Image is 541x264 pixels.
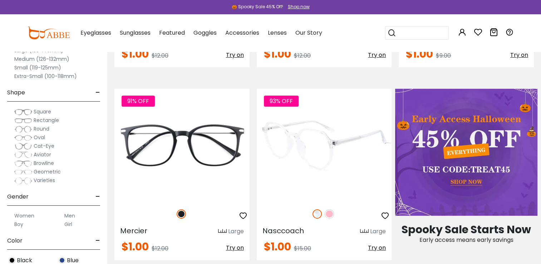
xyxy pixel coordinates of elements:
[226,51,244,59] span: Try on
[228,227,244,236] div: Large
[14,143,32,150] img: Cat-Eye.png
[34,117,59,124] span: Rectangle
[34,134,45,141] span: Oval
[368,244,386,252] span: Try on
[395,89,537,216] img: Early Access Halloween
[80,29,111,37] span: Eyeglasses
[193,29,217,37] span: Goggles
[14,220,23,229] label: Boy
[114,89,250,201] img: Matte-black Mercier - Plastic ,Universal Bridge Fit
[226,241,244,254] button: Try on
[120,226,147,236] span: Mercier
[226,49,244,62] button: Try on
[34,108,51,115] span: Square
[122,46,149,62] span: $1.00
[14,126,32,133] img: Round.png
[34,125,49,132] span: Round
[368,241,386,254] button: Try on
[152,244,168,253] span: $12.00
[368,49,386,62] button: Try on
[14,160,32,167] img: Browline.png
[406,46,433,62] span: $1.00
[510,49,528,62] button: Try on
[226,244,244,252] span: Try on
[14,177,32,185] img: Varieties.png
[268,29,287,37] span: Lenses
[95,232,100,249] span: -
[95,84,100,101] span: -
[294,244,311,253] span: $15.00
[34,177,55,184] span: Varieties
[64,220,72,229] label: Girl
[232,4,283,10] div: 🎃 Spooky Sale 45% Off!
[34,160,54,167] span: Browline
[14,63,61,72] label: Small (119-125mm)
[177,209,186,219] img: Matte Black
[7,84,25,101] span: Shape
[325,209,334,219] img: Pink
[225,29,259,37] span: Accessories
[9,257,15,264] img: Black
[402,222,531,237] span: Spooky Sale Starts Now
[262,226,304,236] span: Nasccoach
[14,72,77,80] label: Extra-Small (100-118mm)
[34,142,54,150] span: Cat-Eye
[436,52,451,60] span: $9.00
[14,151,32,158] img: Aviator.png
[288,4,310,10] div: Shop now
[34,151,51,158] span: Aviator
[264,46,291,62] span: $1.00
[64,211,75,220] label: Men
[7,232,23,249] span: Color
[152,52,168,60] span: $12.00
[95,188,100,205] span: -
[419,236,513,244] span: Early access means early savings
[360,229,369,234] img: size ruler
[284,4,310,10] a: Shop now
[59,257,65,264] img: Blue
[120,29,151,37] span: Sunglasses
[257,89,392,201] img: Fclear Nasccoach - Plastic ,Universal Bridge Fit
[122,96,155,107] span: 91% OFF
[14,134,32,141] img: Oval.png
[14,168,32,176] img: Geometric.png
[159,29,185,37] span: Featured
[218,229,227,234] img: size ruler
[264,239,291,254] span: $1.00
[295,29,322,37] span: Our Story
[14,117,32,124] img: Rectangle.png
[264,96,299,107] span: 93% OFF
[510,51,528,59] span: Try on
[14,211,34,220] label: Women
[122,239,149,254] span: $1.00
[294,52,311,60] span: $12.00
[370,227,386,236] div: Large
[7,188,29,205] span: Gender
[313,209,322,219] img: Clear
[28,26,70,39] img: abbeglasses.com
[34,168,61,175] span: Geometric
[14,55,69,63] label: Medium (126-132mm)
[368,51,386,59] span: Try on
[14,108,32,116] img: Square.png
